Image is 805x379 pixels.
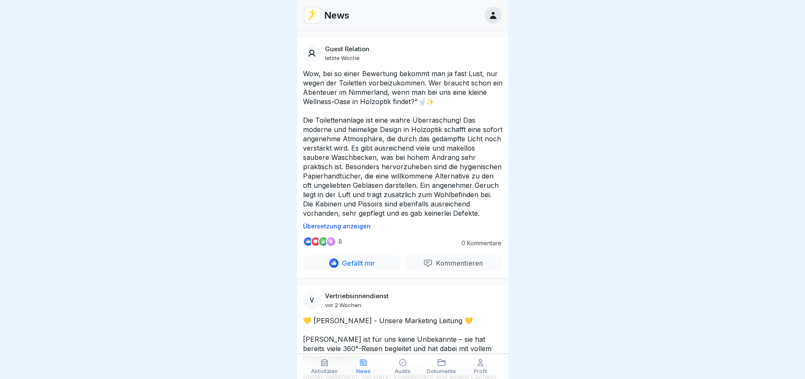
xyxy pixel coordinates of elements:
p: Vertriebsinnendienst [325,292,389,300]
p: Übersetzung anzeigen [303,223,502,230]
p: 0 Kommentare [455,240,502,247]
div: V [303,291,321,309]
p: Wow, bei so einer Bewertung bekommt man ja fast Lust, nur wegen der Toiletten vorbeizukommen. Wer... [303,69,502,218]
p: News [324,10,349,21]
img: vd4jgc378hxa8p7qw0fvrl7x.png [304,7,320,23]
p: 8 [338,238,342,245]
p: vor 2 Wochen [325,302,361,308]
p: Dokumente [427,368,456,374]
p: letzte Woche [325,55,360,61]
p: Gefällt mir [338,259,375,267]
p: Profil [474,368,487,374]
p: Audits [395,368,411,374]
p: News [356,368,371,374]
p: Aktivitäten [311,368,338,374]
p: Kommentieren [433,259,483,267]
p: Guest Relation [325,45,369,53]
